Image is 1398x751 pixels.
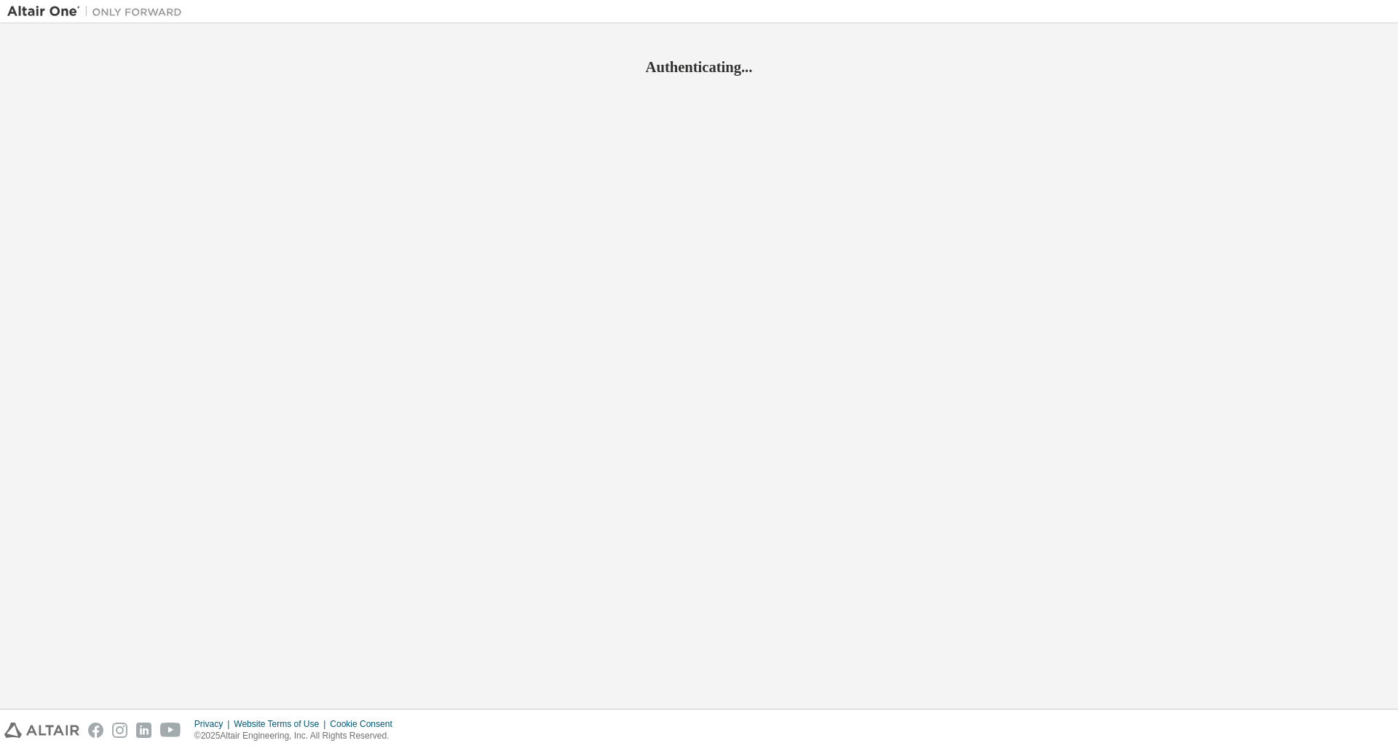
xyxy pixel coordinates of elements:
img: instagram.svg [112,723,127,738]
img: youtube.svg [160,723,181,738]
img: linkedin.svg [136,723,151,738]
img: facebook.svg [88,723,103,738]
p: © 2025 Altair Engineering, Inc. All Rights Reserved. [194,730,401,742]
div: Privacy [194,718,234,730]
img: altair_logo.svg [4,723,79,738]
h2: Authenticating... [7,58,1391,76]
img: Altair One [7,4,189,19]
div: Website Terms of Use [234,718,330,730]
div: Cookie Consent [330,718,400,730]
